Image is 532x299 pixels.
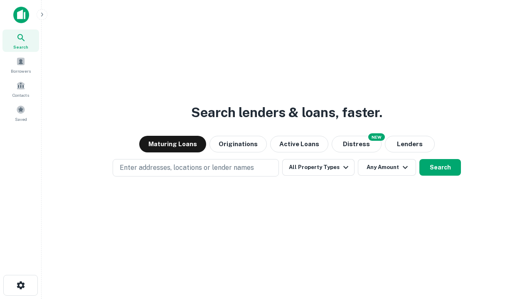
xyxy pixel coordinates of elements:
[2,102,39,124] a: Saved
[191,103,382,123] h3: Search lenders & loans, faster.
[11,68,31,74] span: Borrowers
[332,136,382,152] button: Search distressed loans with lien and other non-mortgage details.
[282,159,355,176] button: All Property Types
[120,163,254,173] p: Enter addresses, locations or lender names
[13,7,29,23] img: capitalize-icon.png
[12,92,29,98] span: Contacts
[385,136,435,152] button: Lenders
[358,159,416,176] button: Any Amount
[13,44,28,50] span: Search
[2,78,39,100] a: Contacts
[368,133,385,141] div: NEW
[209,136,267,152] button: Originations
[2,29,39,52] a: Search
[270,136,328,152] button: Active Loans
[490,233,532,272] iframe: Chat Widget
[419,159,461,176] button: Search
[139,136,206,152] button: Maturing Loans
[15,116,27,123] span: Saved
[113,159,279,176] button: Enter addresses, locations or lender names
[2,54,39,76] a: Borrowers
